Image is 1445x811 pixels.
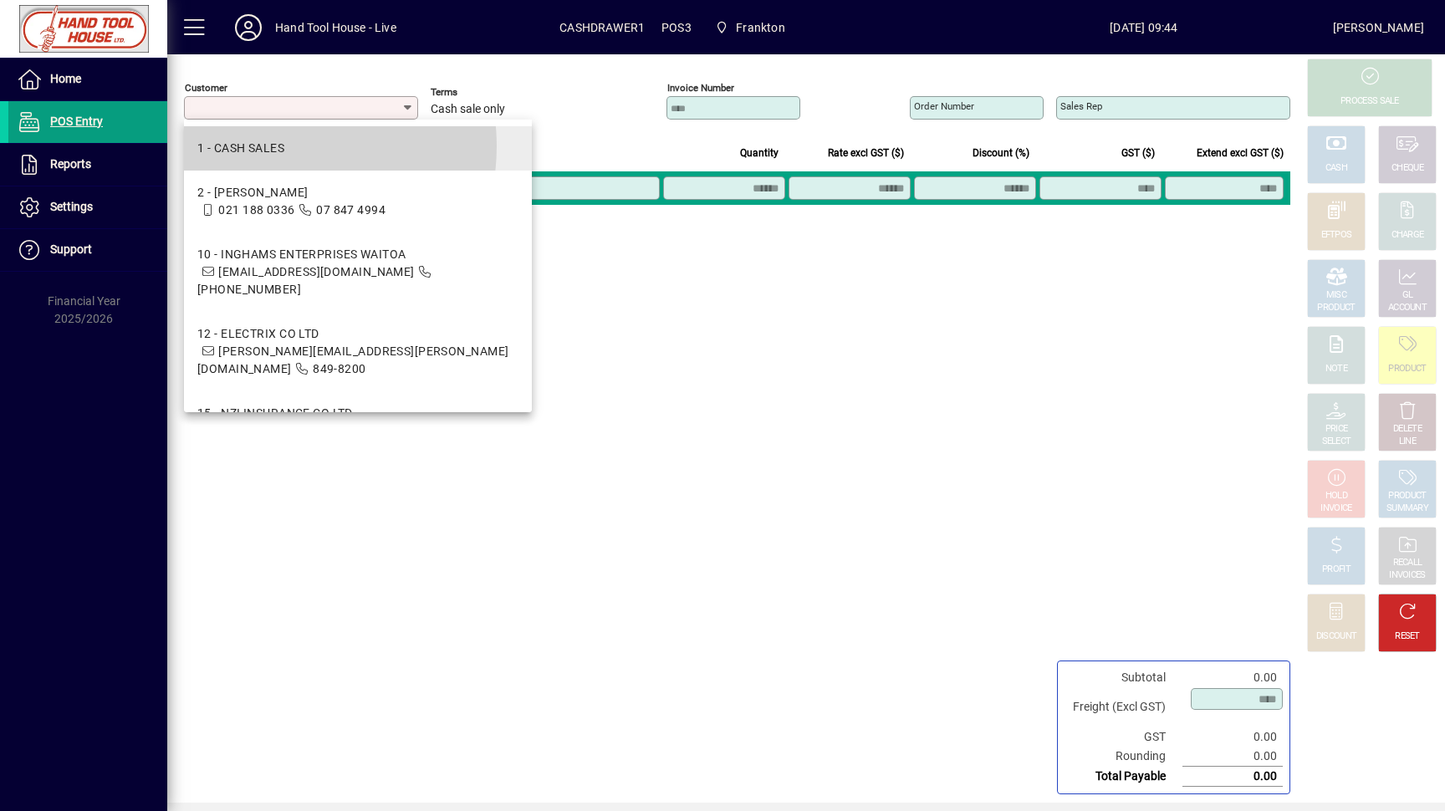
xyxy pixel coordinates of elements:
div: INVOICES [1389,569,1425,582]
mat-option: 12 - ELECTRIX CO LTD [184,312,532,391]
span: 849-8200 [313,362,366,375]
div: RESET [1395,630,1420,643]
mat-label: Sales rep [1060,100,1102,112]
td: 0.00 [1182,747,1283,767]
a: Reports [8,144,167,186]
div: RECALL [1393,557,1422,569]
span: POS Entry [50,115,103,128]
div: SELECT [1322,436,1351,448]
a: Home [8,59,167,100]
div: SUMMARY [1386,502,1428,515]
span: Reports [50,157,91,171]
span: CASHDRAWER1 [559,14,645,41]
span: 07 847 4994 [316,203,386,217]
span: Rate excl GST ($) [828,144,904,162]
div: DISCOUNT [1316,630,1356,643]
td: Rounding [1065,747,1182,767]
span: Extend excl GST ($) [1197,144,1284,162]
div: 10 - INGHAMS ENTERPRISES WAITOA [197,246,518,263]
td: GST [1065,727,1182,747]
span: Terms [431,87,531,98]
button: Profile [222,13,275,43]
td: 0.00 [1182,668,1283,687]
div: LINE [1399,436,1416,448]
div: 2 - [PERSON_NAME] [197,184,386,201]
div: GL [1402,289,1413,302]
span: [DATE] 09:44 [955,14,1333,41]
div: CHEQUE [1391,162,1423,175]
span: Discount (%) [973,144,1029,162]
div: INVOICE [1320,502,1351,515]
div: NOTE [1325,363,1347,375]
div: CHARGE [1391,229,1424,242]
div: PRODUCT [1388,363,1426,375]
div: PRODUCT [1388,490,1426,502]
div: PROCESS SALE [1340,95,1399,108]
div: 1 - CASH SALES [197,140,284,157]
span: [EMAIL_ADDRESS][DOMAIN_NAME] [218,265,414,278]
span: 021 188 0336 [218,203,294,217]
span: Cash sale only [431,103,505,116]
mat-label: Invoice number [667,82,734,94]
div: HOLD [1325,490,1347,502]
span: Quantity [740,144,779,162]
span: POS3 [661,14,692,41]
div: MISC [1326,289,1346,302]
span: Support [50,242,92,256]
span: [PERSON_NAME][EMAIL_ADDRESS][PERSON_NAME][DOMAIN_NAME] [197,344,508,375]
div: PROFIT [1322,564,1351,576]
mat-label: Order number [914,100,974,112]
div: EFTPOS [1321,229,1352,242]
mat-label: Customer [185,82,227,94]
mat-option: 10 - INGHAMS ENTERPRISES WAITOA [184,232,532,312]
div: 12 - ELECTRIX CO LTD [197,325,518,343]
div: PRICE [1325,423,1348,436]
div: [PERSON_NAME] [1333,14,1424,41]
td: Freight (Excl GST) [1065,687,1182,727]
a: Settings [8,186,167,228]
span: Frankton [708,13,792,43]
div: CASH [1325,162,1347,175]
td: 0.00 [1182,727,1283,747]
mat-option: 15 - NZI INSURANCE CO LTD [184,391,532,453]
span: [PHONE_NUMBER] [197,283,301,296]
span: Home [50,72,81,85]
span: Settings [50,200,93,213]
td: Subtotal [1065,668,1182,687]
div: 15 - NZI INSURANCE CO LTD [197,405,353,422]
span: GST ($) [1121,144,1155,162]
mat-option: 1 - CASH SALES [184,126,532,171]
mat-option: 2 - MARK WOLFE [184,171,532,232]
span: Frankton [736,14,784,41]
div: ACCOUNT [1388,302,1427,314]
div: Hand Tool House - Live [275,14,396,41]
a: Support [8,229,167,271]
div: PRODUCT [1317,302,1355,314]
div: DELETE [1393,423,1422,436]
td: 0.00 [1182,767,1283,787]
td: Total Payable [1065,767,1182,787]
